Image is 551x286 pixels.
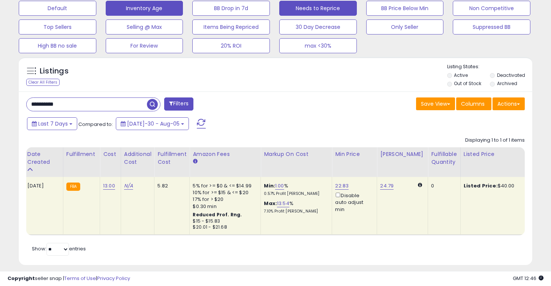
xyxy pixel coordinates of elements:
[66,183,80,191] small: FBA
[193,189,255,196] div: 10% for >= $15 & <= $20
[124,150,151,166] div: Additional Cost
[19,1,96,16] button: Default
[497,80,517,87] label: Archived
[106,38,183,53] button: For Review
[464,182,498,189] b: Listed Price:
[416,97,455,110] button: Save View
[97,275,130,282] a: Privacy Policy
[193,196,255,203] div: 17% for > $20
[19,19,96,34] button: Top Sellers
[275,182,284,190] a: 1.00
[192,38,270,53] button: 20% ROI
[19,38,96,53] button: High BB no sale
[454,72,468,78] label: Active
[27,150,60,166] div: Date Created
[261,147,332,177] th: The percentage added to the cost of goods (COGS) that forms the calculator for Min & Max prices.
[454,80,481,87] label: Out of Stock
[453,1,530,16] button: Non Competitive
[193,150,258,158] div: Amazon Fees
[193,224,255,231] div: $20.01 - $21.68
[264,200,326,214] div: %
[465,137,525,144] div: Displaying 1 to 1 of 1 items
[103,150,118,158] div: Cost
[264,200,277,207] b: Max:
[277,200,289,207] a: 13.54
[64,275,96,282] a: Terms of Use
[264,209,326,214] p: 7.10% Profit [PERSON_NAME]
[264,191,326,196] p: 0.57% Profit [PERSON_NAME]
[497,72,525,78] label: Deactivated
[335,182,349,190] a: 22.83
[456,97,491,110] button: Columns
[193,158,197,165] small: Amazon Fees.
[264,150,329,158] div: Markup on Cost
[335,150,374,158] div: Min Price
[279,38,357,53] button: max <30%
[164,97,193,111] button: Filters
[157,150,186,166] div: Fulfillment Cost
[264,182,275,189] b: Min:
[157,183,184,189] div: 5.82
[380,182,394,190] a: 24.79
[264,183,326,196] div: %
[27,117,77,130] button: Last 7 Days
[7,275,130,282] div: seller snap | |
[26,79,60,86] div: Clear All Filters
[366,19,444,34] button: Only Seller
[193,211,242,218] b: Reduced Prof. Rng.
[461,100,485,108] span: Columns
[431,183,454,189] div: 0
[447,63,533,70] p: Listing States:
[78,121,113,128] span: Compared to:
[493,97,525,110] button: Actions
[38,120,68,127] span: Last 7 Days
[7,275,35,282] strong: Copyright
[106,1,183,16] button: Inventory Age
[366,1,444,16] button: BB Price Below Min
[464,183,526,189] div: $40.00
[192,19,270,34] button: Items Being Repriced
[279,1,357,16] button: Needs to Reprice
[464,150,529,158] div: Listed Price
[27,183,57,189] div: [DATE]
[279,19,357,34] button: 30 Day Decrease
[32,245,86,252] span: Show: entries
[124,182,133,190] a: N/A
[103,182,115,190] a: 13.00
[431,150,457,166] div: Fulfillable Quantity
[106,19,183,34] button: Selling @ Max
[513,275,544,282] span: 2025-08-13 12:46 GMT
[193,183,255,189] div: 5% for >= $0 & <= $14.99
[116,117,189,130] button: [DATE]-30 - Aug-05
[40,66,69,76] h5: Listings
[192,1,270,16] button: BB Drop in 7d
[66,150,97,158] div: Fulfillment
[193,218,255,225] div: $15 - $15.83
[380,150,425,158] div: [PERSON_NAME]
[193,203,255,210] div: $0.30 min
[335,191,371,213] div: Disable auto adjust min
[453,19,530,34] button: Suppressed BB
[127,120,180,127] span: [DATE]-30 - Aug-05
